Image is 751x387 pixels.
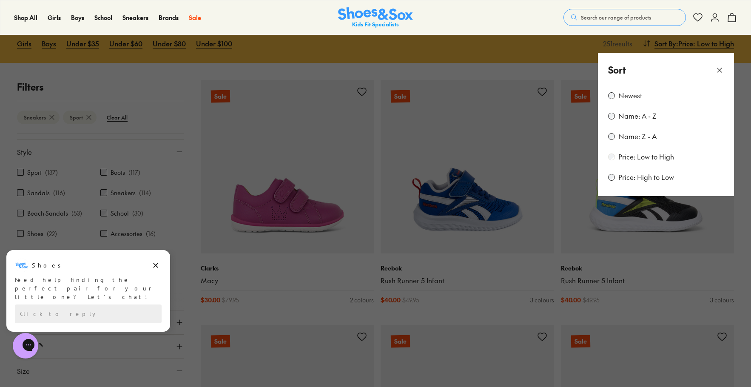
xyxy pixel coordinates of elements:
[48,13,61,22] a: Girls
[618,173,674,182] label: Price: High to Low
[15,10,28,23] img: Shoes logo
[159,13,179,22] a: Brands
[338,7,413,28] img: SNS_Logo_Responsive.svg
[618,132,657,141] label: Name: Z - A
[150,11,162,23] button: Dismiss campaign
[618,91,642,100] label: Newest
[618,152,674,162] label: Price: Low to High
[6,10,170,52] div: Message from Shoes. Need help finding the perfect pair for your little one? Let’s chat!
[608,63,626,77] p: Sort
[14,13,37,22] a: Shop All
[94,13,112,22] a: School
[9,330,43,361] iframe: Gorgias live chat messenger
[6,1,170,83] div: Campaign message
[71,13,84,22] a: Boys
[189,13,201,22] a: Sale
[122,13,148,22] a: Sneakers
[618,111,657,121] label: Name: A - Z
[338,7,413,28] a: Shoes & Sox
[581,14,651,21] span: Search our range of products
[15,56,162,74] div: Reply to the campaigns
[563,9,686,26] button: Search our range of products
[15,27,162,52] div: Need help finding the perfect pair for your little one? Let’s chat!
[32,12,65,21] h3: Shoes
